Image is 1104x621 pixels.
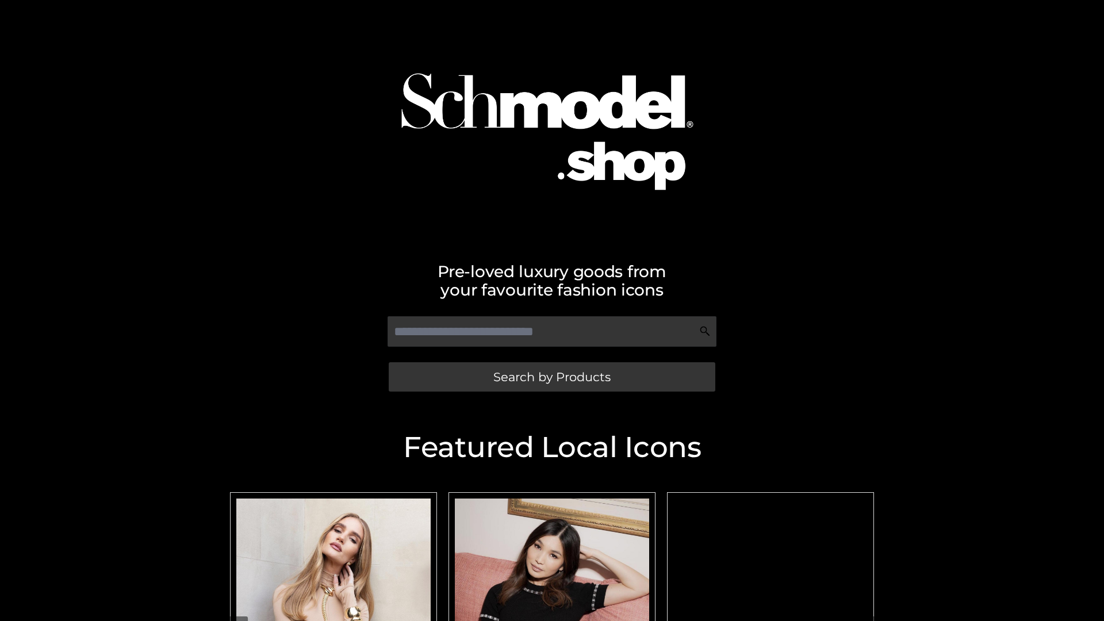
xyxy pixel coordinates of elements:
[224,262,880,299] h2: Pre-loved luxury goods from your favourite fashion icons
[699,325,711,337] img: Search Icon
[493,371,611,383] span: Search by Products
[389,362,715,392] a: Search by Products
[224,433,880,462] h2: Featured Local Icons​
